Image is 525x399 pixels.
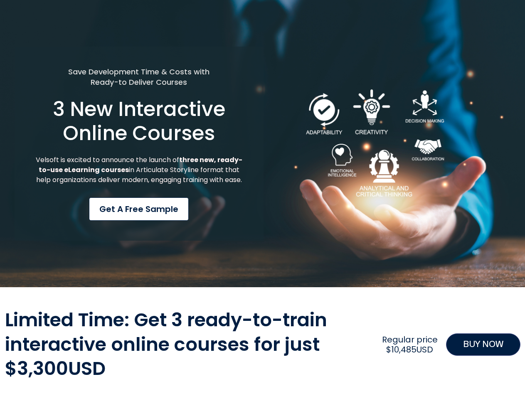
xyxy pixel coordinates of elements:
p: Velsoft is excited to announce the launch of in Articulate Storyline format that help organizatio... [35,155,244,185]
h2: Limited Time: Get 3 ready-to-train interactive online courses for just $3,300USD [5,308,374,381]
a: BUY NOW [446,333,520,356]
h5: Save Development Time & Costs with Ready-to Deliver Courses [35,66,244,87]
span: Get a Free Sample [99,203,178,215]
h1: 3 New Interactive Online Courses [35,97,244,145]
strong: three new, ready-to-use eLearning courses [39,155,242,175]
h2: Regular price $10,485USD [378,335,441,355]
a: Get a Free Sample [89,197,189,221]
span: BUY NOW [463,338,503,351]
